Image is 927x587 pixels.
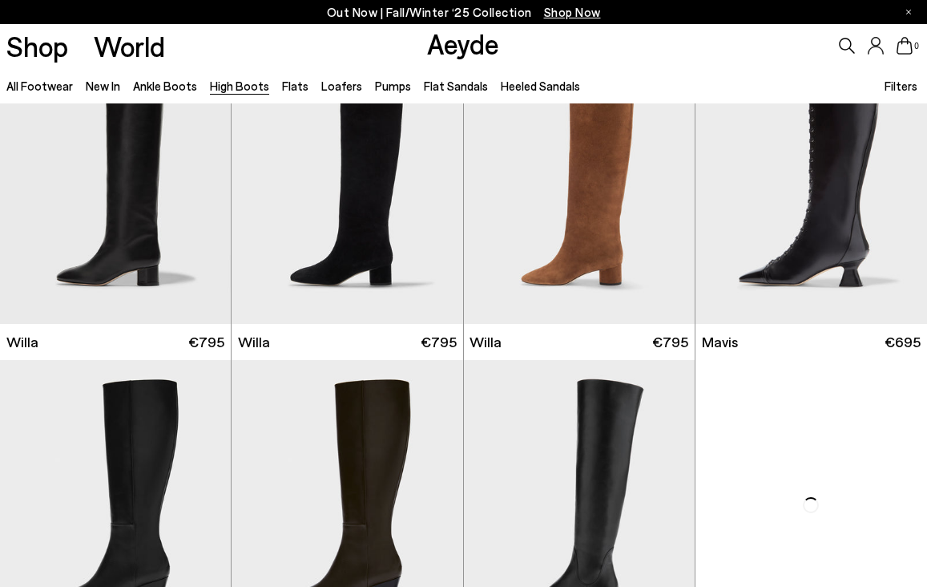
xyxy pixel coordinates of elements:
[897,37,913,55] a: 0
[6,332,38,352] span: Willa
[424,79,488,93] a: Flat Sandals
[6,79,73,93] a: All Footwear
[695,33,927,324] img: Mavis Lace-Up High Boots
[427,26,499,60] a: Aeyde
[913,42,921,51] span: 0
[232,33,462,324] img: Willa Suede Over-Knee Boots
[282,79,308,93] a: Flats
[421,332,457,352] span: €795
[501,79,580,93] a: Heeled Sandals
[375,79,411,93] a: Pumps
[470,332,502,352] span: Willa
[86,79,120,93] a: New In
[133,79,197,93] a: Ankle Boots
[321,79,362,93] a: Loafers
[210,79,269,93] a: High Boots
[544,5,601,19] span: Navigate to /collections/new-in
[6,32,68,60] a: Shop
[188,332,224,352] span: €795
[885,332,921,352] span: €695
[94,32,165,60] a: World
[238,332,270,352] span: Willa
[885,79,917,93] span: Filters
[652,332,688,352] span: €795
[464,324,695,360] a: Willa €795
[327,2,601,22] p: Out Now | Fall/Winter ‘25 Collection
[464,33,695,324] img: Willa Suede Knee-High Boots
[702,332,738,352] span: Mavis
[232,324,462,360] a: Willa €795
[695,324,927,360] a: Mavis €695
